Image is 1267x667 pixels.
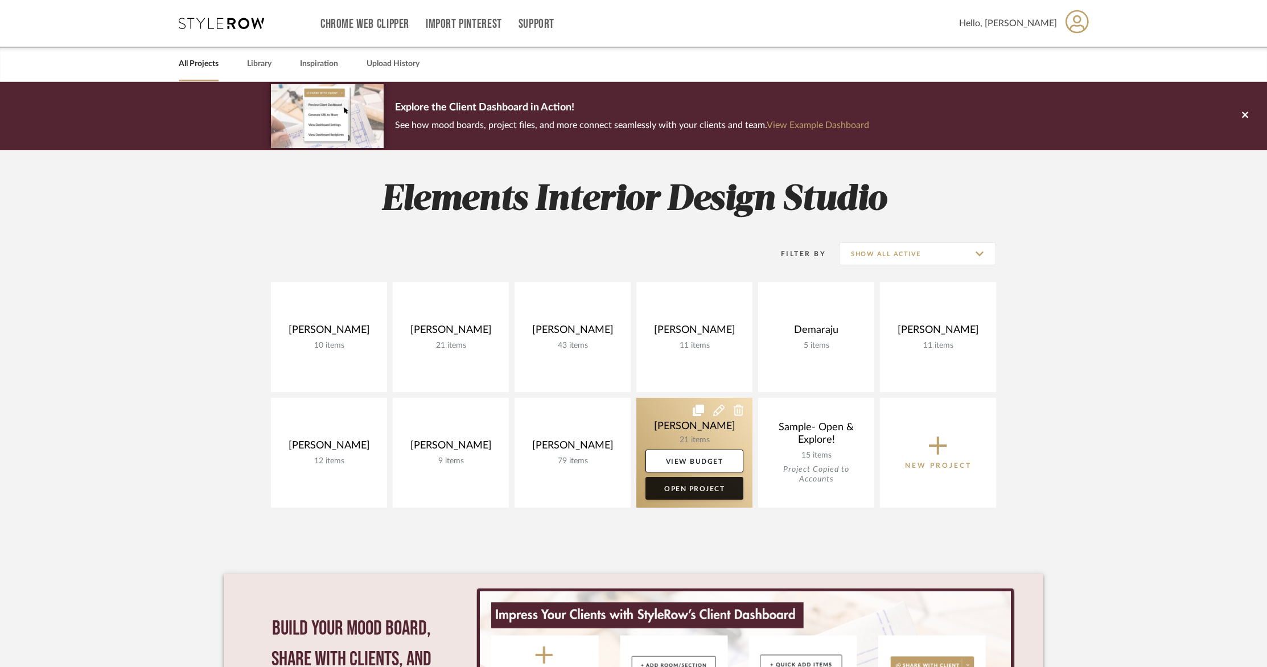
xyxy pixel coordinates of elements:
[645,324,743,341] div: [PERSON_NAME]
[280,341,378,351] div: 10 items
[320,19,409,29] a: Chrome Web Clipper
[889,324,987,341] div: [PERSON_NAME]
[959,17,1057,30] span: Hello, [PERSON_NAME]
[767,121,869,130] a: View Example Dashboard
[402,324,500,341] div: [PERSON_NAME]
[367,56,419,72] a: Upload History
[280,439,378,456] div: [PERSON_NAME]
[247,56,271,72] a: Library
[524,456,622,466] div: 79 items
[645,341,743,351] div: 11 items
[426,19,502,29] a: Import Pinterest
[280,456,378,466] div: 12 items
[524,324,622,341] div: [PERSON_NAME]
[767,341,865,351] div: 5 items
[524,439,622,456] div: [PERSON_NAME]
[271,84,384,147] img: d5d033c5-7b12-40c2-a960-1ecee1989c38.png
[402,341,500,351] div: 21 items
[179,56,219,72] a: All Projects
[767,324,865,341] div: Demaraju
[524,341,622,351] div: 43 items
[766,248,826,260] div: Filter By
[767,421,865,451] div: Sample- Open & Explore!
[905,460,972,471] p: New Project
[645,450,743,472] a: View Budget
[880,398,996,508] button: New Project
[402,456,500,466] div: 9 items
[767,465,865,484] div: Project Copied to Accounts
[224,179,1043,221] h2: Elements Interior Design Studio
[280,324,378,341] div: [PERSON_NAME]
[395,99,869,117] p: Explore the Client Dashboard in Action!
[395,117,869,133] p: See how mood boards, project files, and more connect seamlessly with your clients and team.
[767,451,865,460] div: 15 items
[889,341,987,351] div: 11 items
[519,19,554,29] a: Support
[402,439,500,456] div: [PERSON_NAME]
[300,56,338,72] a: Inspiration
[645,477,743,500] a: Open Project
